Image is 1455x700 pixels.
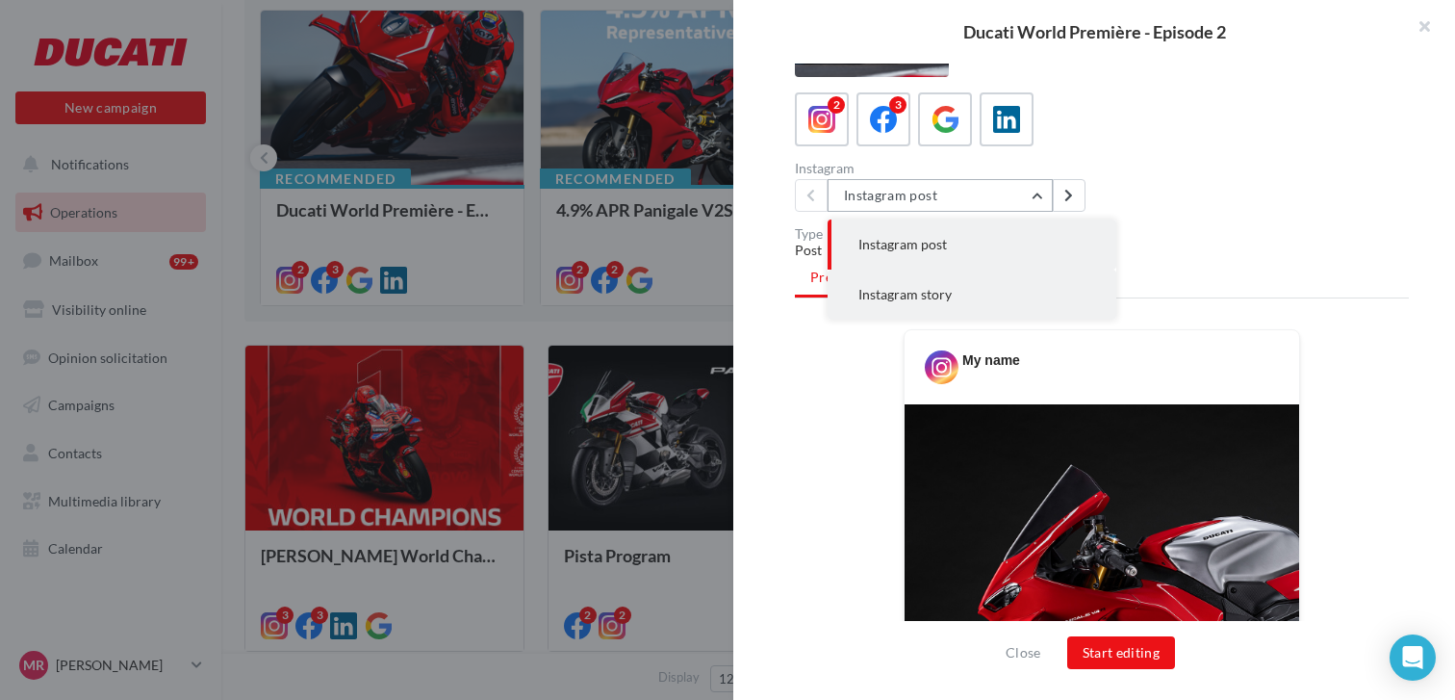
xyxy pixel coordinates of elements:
button: Instagram post [828,220,1116,270]
div: Post [795,241,1409,260]
div: 3 [889,96,906,114]
button: Instagram story [828,270,1116,320]
div: 2 [828,96,845,114]
button: Start editing [1067,636,1176,669]
button: Instagram post [828,179,1053,212]
span: Instagram post [858,236,947,252]
div: Type [795,227,1409,241]
div: Open Intercom Messenger [1390,635,1436,681]
button: Close [998,641,1049,664]
span: Instagram story [858,286,952,302]
div: My name [962,350,1020,370]
div: Instagram [795,162,1094,175]
div: Ducati World Première - Episode 2 [764,23,1424,40]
